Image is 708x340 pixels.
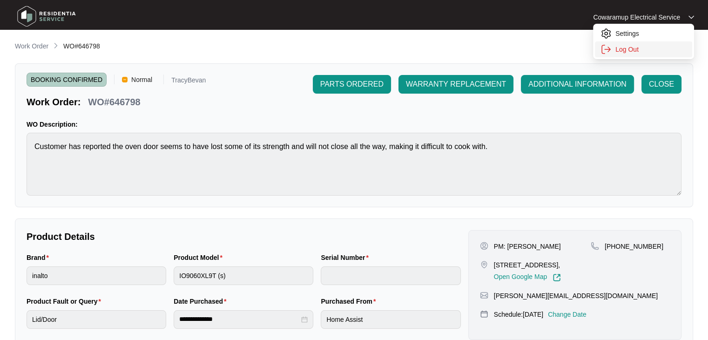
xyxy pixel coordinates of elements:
[171,77,206,87] p: TracyBevan
[14,2,79,30] img: residentia service logo
[688,15,694,20] img: dropdown arrow
[321,310,460,329] input: Purchased From
[27,73,107,87] span: BOOKING CONFIRMED
[63,42,100,50] span: WO#646798
[553,273,561,282] img: Link-External
[174,266,313,285] input: Product Model
[649,79,674,90] span: CLOSE
[122,77,128,82] img: Vercel Logo
[27,297,105,306] label: Product Fault or Query
[548,310,587,319] p: Change Date
[27,266,166,285] input: Brand
[480,242,488,250] img: user-pin
[528,79,627,90] span: ADDITIONAL INFORMATION
[605,242,663,251] p: [PHONE_NUMBER]
[406,79,506,90] span: WARRANTY REPLACEMENT
[591,242,599,250] img: map-pin
[494,310,543,319] p: Schedule: [DATE]
[27,310,166,329] input: Product Fault or Query
[27,230,461,243] p: Product Details
[600,44,612,55] img: settings icon
[320,79,384,90] span: PARTS ORDERED
[494,242,561,251] p: PM: [PERSON_NAME]
[398,75,513,94] button: WARRANTY REPLACEMENT
[174,253,226,262] label: Product Model
[321,297,379,306] label: Purchased From
[641,75,681,94] button: CLOSE
[615,29,687,38] p: Settings
[615,45,687,54] p: Log Out
[480,260,488,269] img: map-pin
[494,291,658,300] p: [PERSON_NAME][EMAIL_ADDRESS][DOMAIN_NAME]
[313,75,391,94] button: PARTS ORDERED
[494,273,561,282] a: Open Google Map
[128,73,156,87] span: Normal
[174,297,230,306] label: Date Purchased
[27,253,53,262] label: Brand
[321,266,460,285] input: Serial Number
[480,291,488,299] img: map-pin
[521,75,634,94] button: ADDITIONAL INFORMATION
[27,120,681,129] p: WO Description:
[15,41,48,51] p: Work Order
[593,13,680,22] p: Cowaramup Electrical Service
[88,95,140,109] p: WO#646798
[321,253,372,262] label: Serial Number
[179,314,299,324] input: Date Purchased
[13,41,50,52] a: Work Order
[480,310,488,318] img: map-pin
[52,42,60,49] img: chevron-right
[600,28,612,39] img: settings icon
[494,260,561,270] p: [STREET_ADDRESS],
[27,133,681,196] textarea: Customer has reported the oven door seems to have lost some of its strength and will not close al...
[27,95,81,109] p: Work Order:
